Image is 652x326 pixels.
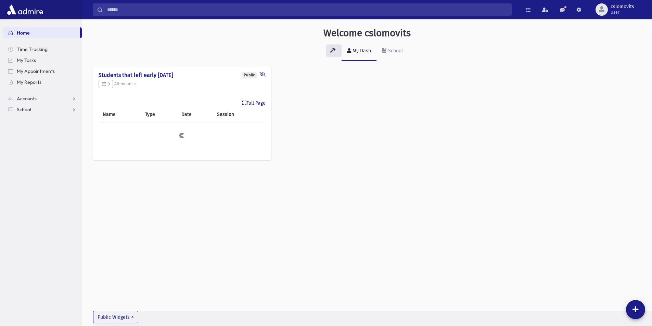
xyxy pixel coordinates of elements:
[3,93,82,104] a: Accounts
[5,3,45,16] img: AdmirePro
[17,57,36,63] span: My Tasks
[242,72,257,78] div: Public
[376,42,408,61] a: School
[17,46,48,52] span: Time Tracking
[17,106,31,113] span: School
[323,27,411,39] h3: Welcome cslomovits
[99,107,141,122] th: Name
[17,68,55,74] span: My Appointments
[3,55,82,66] a: My Tasks
[3,27,80,38] a: Home
[3,104,82,115] a: School
[17,30,30,36] span: Home
[141,107,177,122] th: Type
[17,95,37,102] span: Accounts
[17,79,41,85] span: My Reports
[102,81,110,87] span: 0
[177,107,213,122] th: Date
[93,311,138,323] button: Public Widgets
[99,72,266,78] h4: Students that left early [DATE]
[342,42,376,61] a: My Dash
[242,100,266,107] a: Full Page
[103,3,511,16] input: Search
[387,48,403,54] div: School
[3,44,82,55] a: Time Tracking
[99,80,266,89] h5: Attendance
[3,66,82,77] a: My Appointments
[611,10,634,15] span: User
[351,48,371,54] div: My Dash
[3,77,82,88] a: My Reports
[213,107,266,122] th: Session
[611,4,634,10] span: cslomovits
[99,80,113,89] button: 0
